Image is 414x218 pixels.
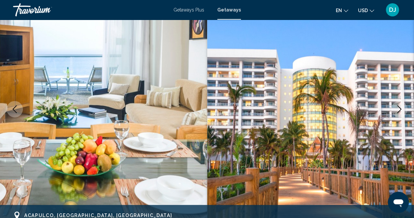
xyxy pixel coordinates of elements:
button: Change currency [358,6,374,15]
button: Previous image [7,101,23,117]
span: Acapulco, [GEOGRAPHIC_DATA], [GEOGRAPHIC_DATA] [24,213,172,218]
span: USD [358,8,368,13]
button: User Menu [384,3,401,17]
a: Travorium [13,3,167,16]
a: Getaways [217,7,241,12]
a: Getaways Plus [173,7,204,12]
button: Next image [391,101,407,117]
iframe: Button to launch messaging window [388,192,409,213]
span: DJ [389,7,396,13]
button: Change language [336,6,348,15]
span: en [336,8,342,13]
